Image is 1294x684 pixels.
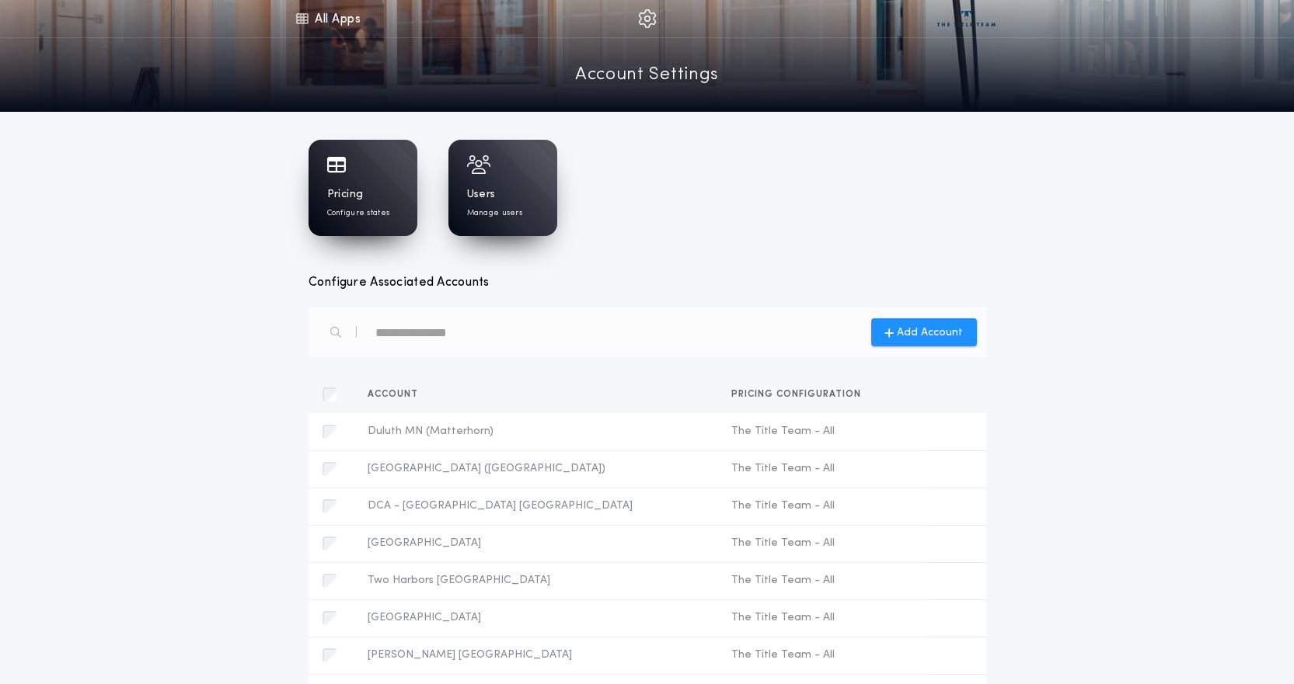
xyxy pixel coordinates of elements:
[731,536,919,551] span: The Title Team - All
[897,325,963,341] span: Add Account
[575,62,719,89] a: Account Settings
[368,461,706,477] span: [GEOGRAPHIC_DATA] ([GEOGRAPHIC_DATA])
[731,610,919,626] span: The Title Team - All
[327,207,390,219] p: Configure states
[327,187,364,203] h1: Pricing
[937,11,996,26] img: vs-icon
[731,498,919,514] span: The Title Team - All
[871,318,977,346] button: Add Account
[731,390,867,399] span: Pricing configuration
[309,273,986,292] h3: Configure Associated Accounts
[448,140,557,236] a: UsersManage users
[731,573,919,589] span: The Title Team - All
[368,424,706,439] span: Duluth MN (Matterhorn)
[309,140,417,236] a: PricingConfigure states
[368,610,706,626] span: [GEOGRAPHIC_DATA]
[368,573,706,589] span: Two Harbors [GEOGRAPHIC_DATA]
[731,461,919,477] span: The Title Team - All
[368,498,706,514] span: DCA - [GEOGRAPHIC_DATA] [GEOGRAPHIC_DATA]
[368,536,706,551] span: [GEOGRAPHIC_DATA]
[467,187,496,203] h1: Users
[368,648,706,663] span: [PERSON_NAME] [GEOGRAPHIC_DATA]
[368,390,424,399] span: Account
[638,9,657,28] img: img
[731,648,919,663] span: The Title Team - All
[731,424,919,439] span: The Title Team - All
[467,207,522,219] p: Manage users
